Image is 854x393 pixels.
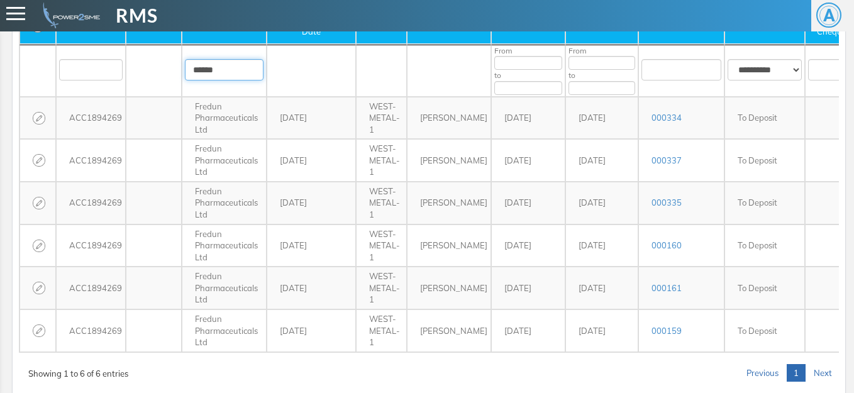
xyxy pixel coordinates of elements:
td: Fredun Pharmaceuticals Ltd [182,182,267,224]
td: To Deposit [724,309,805,352]
td: [DATE] [565,139,638,182]
div: Showing 1 to 6 of 6 entries [28,362,128,380]
td: To Deposit [724,267,805,309]
span: From to [494,46,562,94]
td: [DATE] [267,97,356,140]
td: Fredun Pharmaceuticals Ltd [182,224,267,267]
a: 1 [787,364,806,382]
td: [DATE] [491,267,565,309]
td: [DATE] [267,267,356,309]
td: WEST-METAL-1 [356,182,407,224]
td: WEST-METAL-1 [356,309,407,352]
span: A [816,3,841,28]
img: admin [38,3,100,28]
td: [DATE] [565,182,638,224]
td: ACC1894269 [56,97,126,140]
td: [DATE] [267,182,356,224]
td: To Deposit [724,224,805,267]
a: 000160 [652,240,682,250]
a: 000161 [652,283,682,293]
td: ACC1894269 [56,309,126,352]
td: To Deposit [724,97,805,140]
td: Fredun Pharmaceuticals Ltd [182,139,267,182]
td: WEST-METAL-1 [356,224,407,267]
td: [PERSON_NAME] [407,267,491,309]
td: [PERSON_NAME] [407,139,491,182]
td: WEST-METAL-1 [356,97,407,140]
span: From to [568,46,635,94]
td: ACC1894269 [56,224,126,267]
td: [DATE] [565,309,638,352]
td: [DATE] [267,139,356,182]
td: To Deposit [724,139,805,182]
td: Fredun Pharmaceuticals Ltd [182,267,267,309]
a: 000334 [652,113,682,123]
span: RMS [116,2,158,29]
td: [DATE] [565,224,638,267]
td: [DATE] [565,267,638,309]
td: Fredun Pharmaceuticals Ltd [182,309,267,352]
td: [DATE] [491,224,565,267]
td: WEST-METAL-1 [356,267,407,309]
a: 000159 [652,326,682,336]
td: To Deposit [724,182,805,224]
td: [DATE] [565,97,638,140]
td: [PERSON_NAME] [407,182,491,224]
a: 000335 [652,197,682,208]
td: [DATE] [267,309,356,352]
td: [DATE] [491,309,565,352]
a: Previous [740,364,785,382]
a: 000337 [652,155,682,165]
td: [DATE] [267,224,356,267]
td: [PERSON_NAME] [407,309,491,352]
a: Next [807,364,839,382]
td: Fredun Pharmaceuticals Ltd [182,97,267,140]
td: ACC1894269 [56,267,126,309]
td: [PERSON_NAME] [407,97,491,140]
td: [PERSON_NAME] [407,224,491,267]
td: ACC1894269 [56,139,126,182]
td: [DATE] [491,139,565,182]
td: WEST-METAL-1 [356,139,407,182]
td: [DATE] [491,182,565,224]
td: ACC1894269 [56,182,126,224]
td: [DATE] [491,97,565,140]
